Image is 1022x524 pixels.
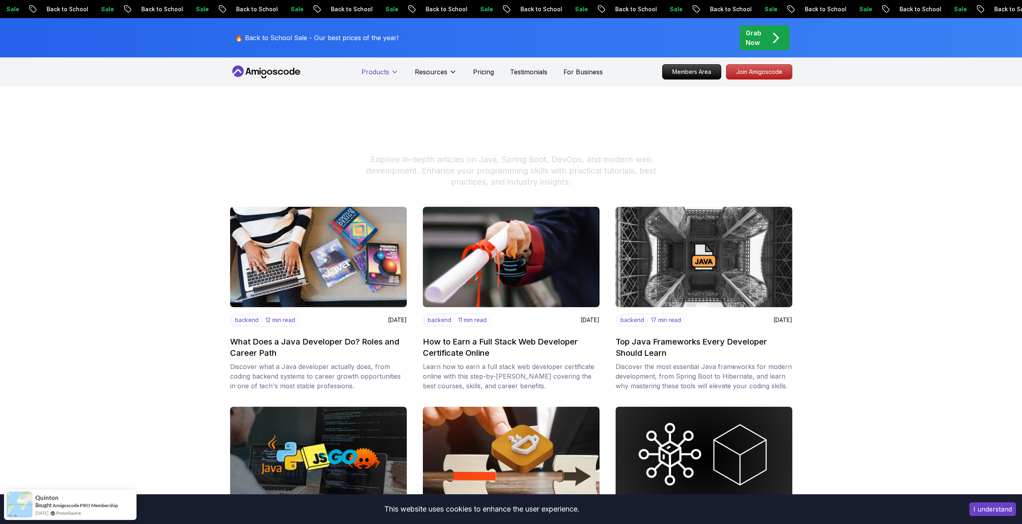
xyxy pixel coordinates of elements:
img: image [616,207,792,307]
p: Sale [94,5,120,13]
h2: What Does a Java Developer Do? Roles and Career Path [230,336,407,359]
p: Back to School [703,5,757,13]
p: Sale [284,5,309,13]
p: 17 min read [651,316,681,324]
a: ProveSource [56,510,81,516]
a: Testimonials [510,67,547,77]
p: Grab Now [746,28,761,47]
span: [DATE] [35,510,48,516]
p: Products [361,67,389,77]
p: Discover what a Java developer actually does, from coding backend systems to career growth opport... [230,362,407,391]
p: Back to School [798,5,852,13]
p: Back to School [39,5,94,13]
p: Resources [415,67,447,77]
p: [DATE] [773,316,792,324]
p: [DATE] [581,316,600,324]
a: Join Amigoscode [726,64,792,80]
button: Resources [415,67,457,83]
img: image [230,207,407,307]
p: Sale [947,5,973,13]
img: image [423,207,600,307]
p: 12 min read [265,316,295,324]
p: Explore in-depth articles on Java, Spring Boot, DevOps, and modern web development. Enhance your ... [357,154,665,188]
span: Bought [35,502,52,508]
p: Sale [189,5,214,13]
p: Back to School [892,5,947,13]
p: Discover the most essential Java frameworks for modern development, from Spring Boot to Hibernate... [616,362,792,391]
p: Learn how to earn a full stack web developer certificate online with this step-by-[PERSON_NAME] c... [423,362,600,391]
p: Sale [473,5,499,13]
p: [DATE] [388,316,407,324]
img: provesource social proof notification image [6,491,33,518]
button: Accept cookies [969,502,1016,516]
p: backend [231,315,262,325]
div: This website uses cookies to enhance the user experience. [6,500,957,518]
button: Products [361,67,399,83]
a: imagebackend12 min read[DATE]What Does a Java Developer Do? Roles and Career PathDiscover what a ... [230,207,407,391]
p: Back to School [229,5,284,13]
p: Join Amigoscode [726,65,792,79]
a: For Business [563,67,603,77]
a: imagebackend11 min read[DATE]How to Earn a Full Stack Web Developer Certificate OnlineLearn how t... [423,207,600,391]
img: image [616,407,792,507]
img: image [230,407,407,507]
p: Back to School [608,5,663,13]
p: Members Area [663,65,721,79]
p: backend [617,315,648,325]
span: Quinton [35,494,59,501]
h2: Top Java Frameworks Every Developer Should Learn [616,336,792,359]
a: Pricing [473,67,494,77]
img: image [423,407,600,507]
p: Sale [757,5,783,13]
a: imagebackend17 min read[DATE]Top Java Frameworks Every Developer Should LearnDiscover the most es... [616,207,792,391]
h2: How to Earn a Full Stack Web Developer Certificate Online [423,336,600,359]
p: Sale [378,5,404,13]
h1: Programming Blogs & Tutorials [230,125,792,144]
p: Back to School [324,5,378,13]
p: 11 min read [458,316,487,324]
p: Sale [852,5,878,13]
p: Back to School [513,5,568,13]
p: Sale [568,5,594,13]
a: Amigoscode PRO Membership [53,502,118,508]
p: Back to School [418,5,473,13]
p: Back to School [134,5,189,13]
p: Sale [663,5,688,13]
a: Members Area [662,64,721,80]
p: 🔥 Back to School Sale - Our best prices of the year! [235,33,398,43]
p: backend [424,315,455,325]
